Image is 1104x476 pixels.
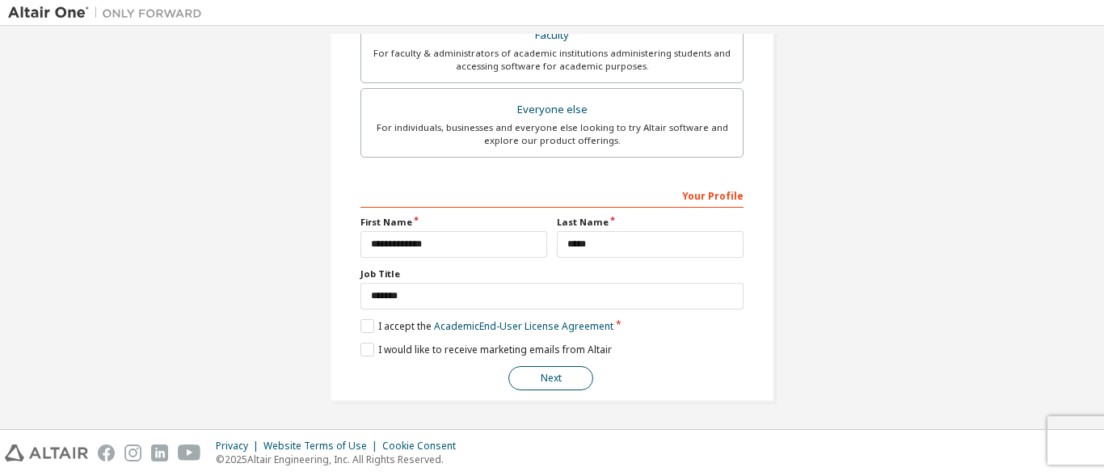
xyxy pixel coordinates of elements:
[5,444,88,461] img: altair_logo.svg
[98,444,115,461] img: facebook.svg
[371,121,733,147] div: For individuals, businesses and everyone else looking to try Altair software and explore our prod...
[216,453,466,466] p: © 2025 Altair Engineering, Inc. All Rights Reserved.
[178,444,201,461] img: youtube.svg
[360,182,744,208] div: Your Profile
[360,319,613,333] label: I accept the
[557,216,744,229] label: Last Name
[508,366,593,390] button: Next
[360,216,547,229] label: First Name
[8,5,210,21] img: Altair One
[371,24,733,47] div: Faculty
[124,444,141,461] img: instagram.svg
[263,440,382,453] div: Website Terms of Use
[360,343,612,356] label: I would like to receive marketing emails from Altair
[371,47,733,73] div: For faculty & administrators of academic institutions administering students and accessing softwa...
[360,267,744,280] label: Job Title
[151,444,168,461] img: linkedin.svg
[371,99,733,121] div: Everyone else
[216,440,263,453] div: Privacy
[382,440,466,453] div: Cookie Consent
[434,319,613,333] a: Academic End-User License Agreement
